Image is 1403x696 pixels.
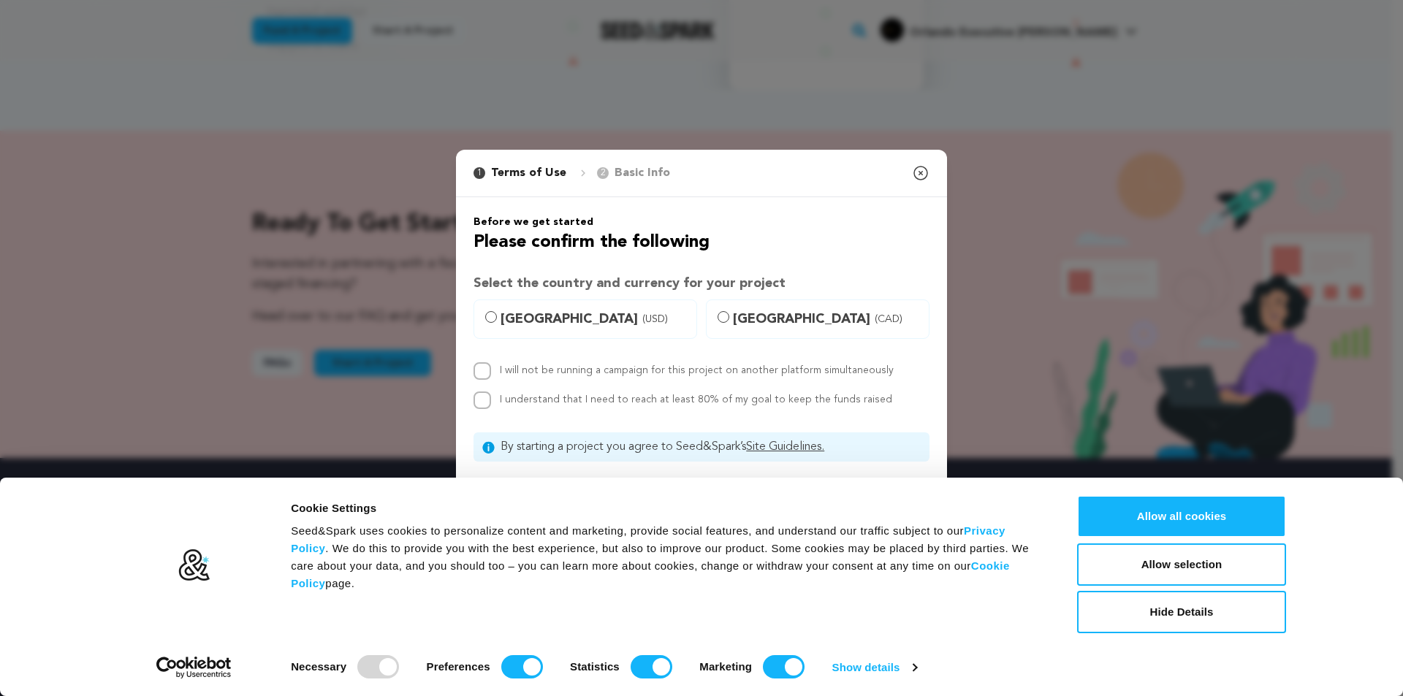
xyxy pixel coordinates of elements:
span: (USD) [642,312,668,326]
a: Privacy Policy [291,524,1005,554]
strong: Necessary [291,660,346,673]
strong: Statistics [570,660,620,673]
button: Allow selection [1077,543,1286,586]
div: Seed&Spark uses cookies to personalize content and marketing, provide social features, and unders... [291,522,1044,592]
div: Cookie Settings [291,500,1044,517]
button: Allow all cookies [1077,495,1286,538]
a: Site Guidelines. [746,441,824,453]
span: 1 [474,167,485,179]
a: Show details [832,657,917,678]
span: [GEOGRAPHIC_DATA] [501,309,688,329]
strong: Marketing [699,660,752,673]
p: Basic Info [615,164,670,182]
a: Usercentrics Cookiebot - opens in a new window [130,657,258,678]
span: (CAD) [875,312,902,326]
img: logo [178,548,210,582]
span: 2 [597,167,609,179]
span: [GEOGRAPHIC_DATA] [733,309,920,329]
label: I will not be running a campaign for this project on another platform simultaneously [500,365,894,375]
button: Hide Details [1077,591,1286,633]
span: By starting a project you agree to Seed&Spark’s [501,438,921,456]
strong: Preferences [427,660,490,673]
h2: Please confirm the following [474,229,929,256]
label: I understand that I need to reach at least 80% of my goal to keep the funds raised [500,394,892,405]
h6: Before we get started [474,215,929,229]
h3: Select the country and currency for your project [474,273,929,294]
p: Terms of Use [491,164,566,182]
